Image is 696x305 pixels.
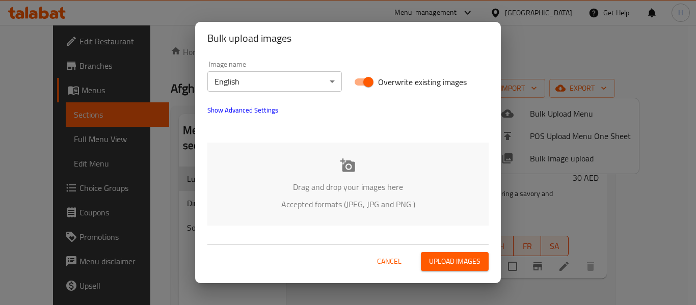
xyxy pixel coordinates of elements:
[377,255,401,268] span: Cancel
[223,198,473,210] p: Accepted formats (JPEG, JPG and PNG )
[207,71,342,92] div: English
[207,104,278,116] span: Show Advanced Settings
[421,252,489,271] button: Upload images
[373,252,406,271] button: Cancel
[429,255,480,268] span: Upload images
[378,76,467,88] span: Overwrite existing images
[223,181,473,193] p: Drag and drop your images here
[207,30,489,46] h2: Bulk upload images
[201,98,284,122] button: show more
